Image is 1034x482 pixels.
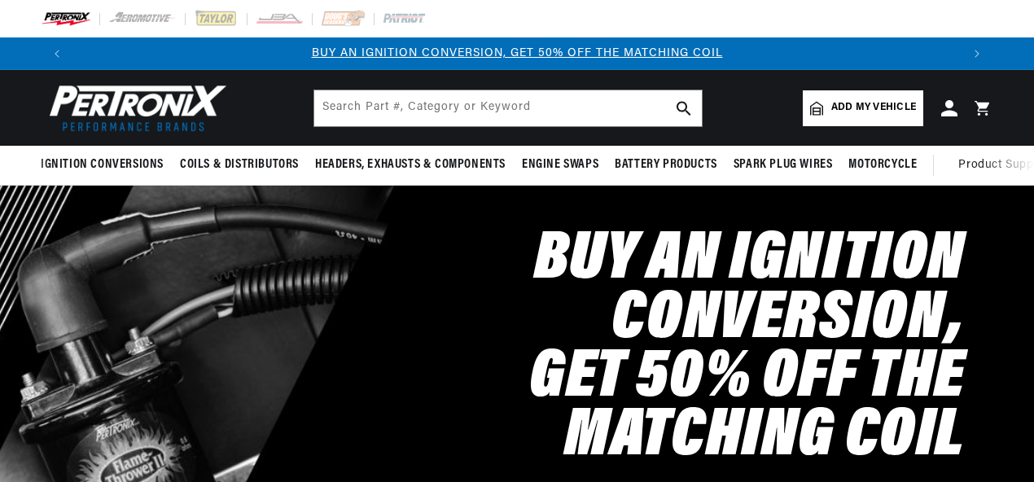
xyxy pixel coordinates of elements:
a: Add my vehicle [803,90,923,126]
summary: Motorcycle [840,146,925,184]
a: BUY AN IGNITION CONVERSION, GET 50% OFF THE MATCHING COIL [312,47,723,59]
span: Coils & Distributors [180,156,299,173]
span: Ignition Conversions [41,156,164,173]
span: Motorcycle [848,156,917,173]
button: search button [666,90,702,126]
summary: Ignition Conversions [41,146,172,184]
h2: Buy an Ignition Conversion, Get 50% off the Matching Coil [269,231,965,467]
summary: Spark Plug Wires [725,146,841,184]
button: Translation missing: en.sections.announcements.previous_announcement [41,37,73,70]
div: 1 of 3 [73,45,961,63]
span: Battery Products [615,156,717,173]
summary: Coils & Distributors [172,146,307,184]
span: Engine Swaps [522,156,598,173]
span: Add my vehicle [831,100,916,116]
span: Spark Plug Wires [734,156,833,173]
button: Translation missing: en.sections.announcements.next_announcement [961,37,993,70]
input: Search Part #, Category or Keyword [314,90,702,126]
summary: Headers, Exhausts & Components [307,146,514,184]
div: Announcement [73,45,961,63]
img: Pertronix [41,80,228,136]
summary: Battery Products [607,146,725,184]
summary: Engine Swaps [514,146,607,184]
span: Headers, Exhausts & Components [315,156,506,173]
